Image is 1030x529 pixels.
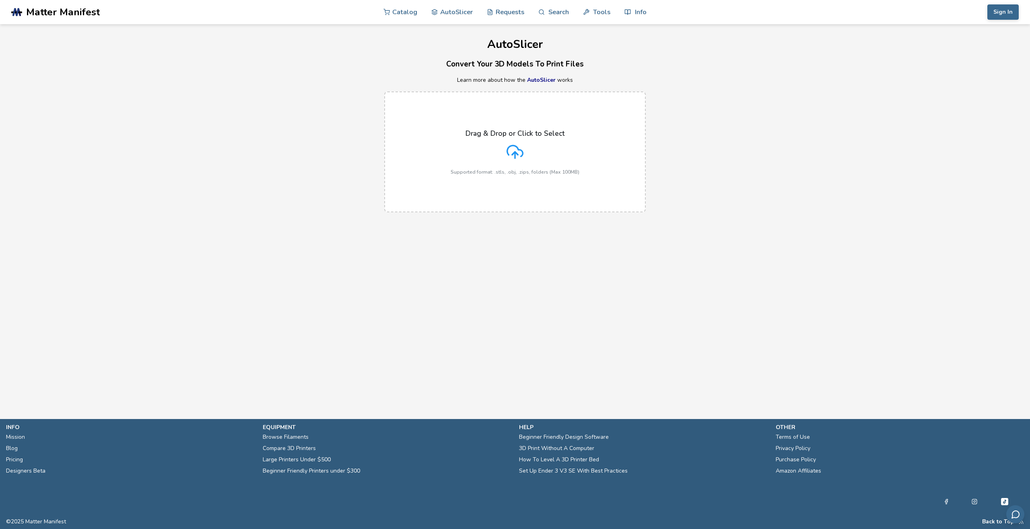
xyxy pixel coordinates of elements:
a: Large Printers Under $500 [263,454,331,465]
a: Browse Filaments [263,431,309,443]
button: Send feedback via email [1006,505,1024,523]
p: help [519,423,768,431]
span: © 2025 Matter Manifest [6,519,66,525]
a: Privacy Policy [776,443,810,454]
a: Terms of Use [776,431,810,443]
a: AutoSlicer [527,76,556,84]
a: How To Level A 3D Printer Bed [519,454,599,465]
a: Compare 3D Printers [263,443,316,454]
a: Tiktok [1000,497,1009,506]
a: Pricing [6,454,23,465]
button: Back to Top [982,519,1014,525]
a: Designers Beta [6,465,45,477]
a: RSS Feed [1018,519,1024,525]
a: Facebook [943,497,949,506]
span: Matter Manifest [26,6,100,18]
a: Blog [6,443,18,454]
a: Instagram [972,497,977,506]
a: Set Up Ender 3 V3 SE With Best Practices [519,465,628,477]
p: equipment [263,423,511,431]
button: Sign In [987,4,1019,20]
a: Beginner Friendly Design Software [519,431,609,443]
p: other [776,423,1024,431]
a: Amazon Affiliates [776,465,821,477]
p: info [6,423,255,431]
a: Purchase Policy [776,454,816,465]
a: Beginner Friendly Printers under $300 [263,465,360,477]
a: 3D Print Without A Computer [519,443,594,454]
p: Drag & Drop or Click to Select [466,129,564,137]
a: Mission [6,431,25,443]
p: Supported format: .stls, .obj, .zips, folders (Max 100MB) [451,169,579,175]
